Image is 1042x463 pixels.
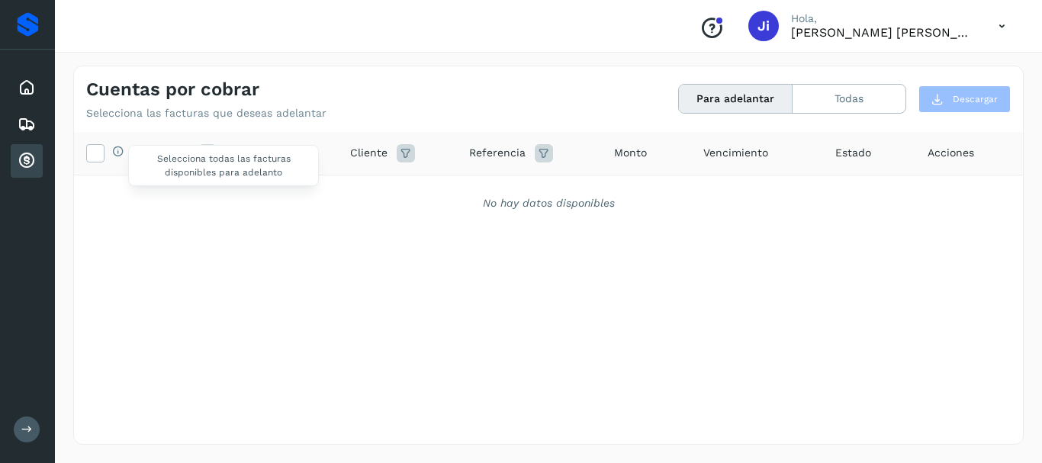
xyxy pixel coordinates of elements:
span: Acciones [928,145,974,161]
button: Descargar [918,85,1011,113]
button: Todas [793,85,905,113]
div: Embarques [11,108,43,141]
p: Juana irma Hernández Rojas [791,25,974,40]
button: Para adelantar [679,85,793,113]
span: Monto [614,145,647,161]
span: Selecciona todas las facturas disponibles para adelanto [128,145,319,186]
div: Inicio [11,71,43,104]
h4: Cuentas por cobrar [86,79,259,101]
span: Vencimiento [703,145,768,161]
div: No hay datos disponibles [94,195,1003,211]
span: Referencia [469,145,526,161]
span: Cliente [350,145,388,161]
div: Cuentas por cobrar [11,144,43,178]
p: Selecciona las facturas que deseas adelantar [86,107,326,120]
span: Descargar [953,92,998,106]
span: Estado [835,145,871,161]
p: Hola, [791,12,974,25]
